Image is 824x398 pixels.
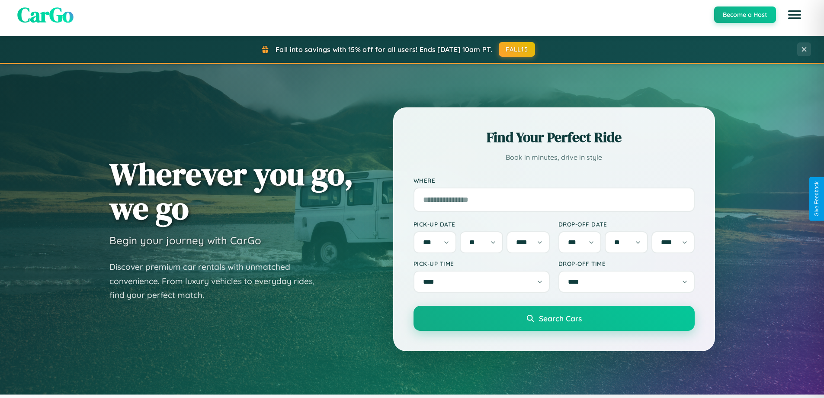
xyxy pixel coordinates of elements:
h1: Wherever you go, we go [109,157,353,225]
label: Where [414,177,695,184]
span: CarGo [17,0,74,29]
button: Become a Host [714,6,776,23]
p: Discover premium car rentals with unmatched convenience. From luxury vehicles to everyday rides, ... [109,260,326,302]
label: Drop-off Date [558,220,695,228]
label: Pick-up Date [414,220,550,228]
label: Pick-up Time [414,260,550,267]
button: Open menu [782,3,807,27]
button: Search Cars [414,306,695,331]
button: FALL15 [499,42,535,57]
div: Give Feedback [814,181,820,217]
span: Fall into savings with 15% off for all users! Ends [DATE] 10am PT. [276,45,492,54]
h2: Find Your Perfect Ride [414,128,695,147]
h3: Begin your journey with CarGo [109,234,261,247]
span: Search Cars [539,314,582,323]
label: Drop-off Time [558,260,695,267]
p: Book in minutes, drive in style [414,151,695,164]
